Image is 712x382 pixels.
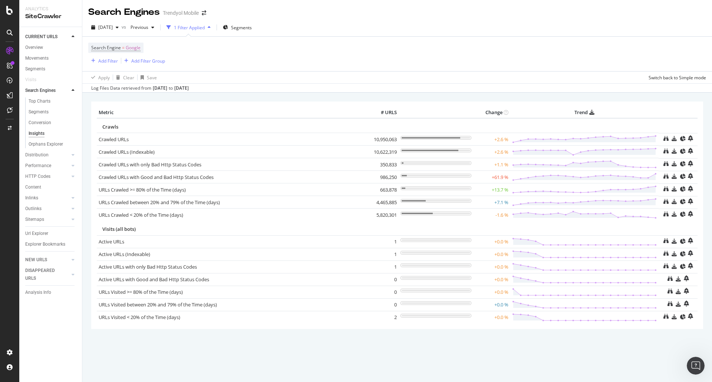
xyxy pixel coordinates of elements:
div: CURRENT URLS [25,33,57,41]
div: NEW URLS [25,256,47,264]
a: Active URLs with Good and Bad Http Status Codes [99,276,209,283]
div: 1 Filter Applied [174,24,205,31]
div: bell-plus [688,148,693,154]
a: Crawled URLs with Good and Bad Http Status Codes [99,174,214,180]
a: Explorer Bookmarks [25,240,77,248]
div: Top Charts [29,97,50,105]
td: +0.0 % [473,248,510,260]
td: +13.7 % [473,183,510,196]
td: 1 [369,248,399,260]
a: Insights [29,130,77,137]
a: CURRENT URLS [25,33,69,41]
td: +0.0 % [473,311,510,323]
div: bell-plus [684,275,689,281]
div: Analysis Info [25,289,51,296]
span: Segments [231,24,252,31]
div: DISAPPEARED URLS [25,267,63,282]
span: Google [126,43,141,53]
th: Trend [510,107,659,118]
td: 350,833 [369,158,399,171]
div: Outlinks [25,205,42,213]
a: URLs Visited >= 80% of the Time (days) [99,289,183,295]
a: URLs Visited between 20% and 79% of the Time (days) [99,301,217,308]
td: 663,878 [369,183,399,196]
td: 1 [369,235,399,248]
th: Change [473,107,510,118]
div: Search Engines [88,6,160,19]
button: Add Filter [88,56,118,65]
a: Performance [25,162,69,170]
td: 0 [369,273,399,286]
div: bell-plus [688,313,693,319]
a: Orphans Explorer [29,140,77,148]
button: 1 Filter Applied [164,21,214,33]
th: Metric [97,107,369,118]
div: Url Explorer [25,230,48,237]
div: bell-plus [684,288,689,294]
div: Visits [25,76,36,84]
a: Crawled URLs [99,136,129,143]
div: Log Files Data retrieved from to [91,85,189,92]
td: +2.6 % [473,146,510,158]
button: Segments [220,21,255,33]
div: bell-plus [688,198,693,204]
button: Add Filter Group [121,56,165,65]
a: Active URLs with only Bad Http Status Codes [99,263,197,270]
td: 2 [369,311,399,323]
span: Visits (all bots) [102,226,136,232]
a: NEW URLS [25,256,69,264]
div: Movements [25,54,49,62]
button: Save [138,72,157,83]
a: URLs Visited < 20% of the Time (days) [99,314,180,320]
div: [DATE] [153,85,167,92]
a: Active URLs [99,238,124,245]
a: DISAPPEARED URLS [25,267,69,282]
a: Search Engines [25,87,69,94]
span: = [122,44,125,51]
div: Search Engines [25,87,56,94]
div: Distribution [25,151,49,159]
button: Switch back to Simple mode [646,72,706,83]
a: Content [25,183,77,191]
a: Active URLs (Indexable) [99,251,150,258]
div: Conversion [29,119,51,127]
div: Save [147,74,157,81]
td: +0.0 % [473,298,510,311]
div: bell-plus [688,211,693,217]
div: Segments [25,65,45,73]
div: Overview [25,44,43,52]
a: HTTP Codes [25,173,69,180]
button: Apply [88,72,110,83]
a: Segments [29,108,77,116]
div: HTTP Codes [25,173,50,180]
div: arrow-right-arrow-left [202,10,206,16]
td: 10,950,063 [369,133,399,146]
div: bell-plus [688,160,693,166]
div: Analytics [25,6,76,12]
a: Sitemaps [25,216,69,223]
a: Movements [25,54,77,62]
td: +7.1 % [473,196,510,209]
a: Distribution [25,151,69,159]
div: bell-plus [688,250,693,256]
div: [DATE] [174,85,189,92]
td: +0.0 % [473,260,510,273]
div: Performance [25,162,51,170]
span: Previous [128,24,148,30]
a: Top Charts [29,97,77,105]
td: +61.9 % [473,171,510,183]
div: Explorer Bookmarks [25,240,65,248]
a: Crawled URLs with only Bad Http Status Codes [99,161,201,168]
button: [DATE] [88,21,122,33]
div: Clear [123,74,134,81]
a: Visits [25,76,44,84]
a: Analysis Info [25,289,77,296]
th: # URLS [369,107,399,118]
div: bell-plus [688,135,693,141]
a: Overview [25,44,77,52]
td: -1.6 % [473,209,510,221]
iframe: Intercom live chat [687,357,705,375]
a: URLs Crawled >= 80% of the Time (days) [99,186,186,193]
div: bell-plus [688,263,693,269]
a: URLs Crawled < 20% of the Time (days) [99,212,183,218]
